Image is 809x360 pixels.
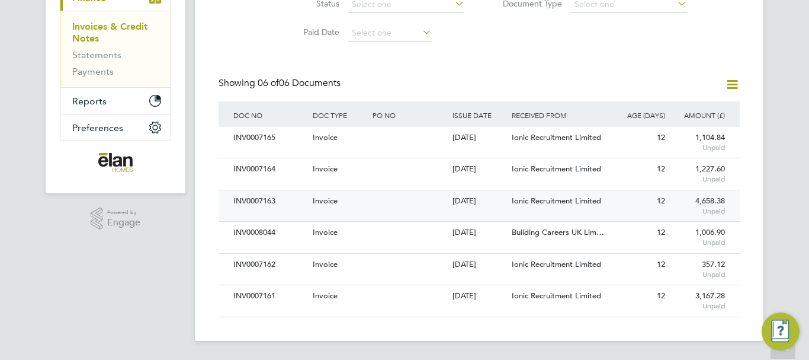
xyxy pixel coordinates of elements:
[72,122,123,133] span: Preferences
[512,227,604,237] span: Building Careers UK Lim…
[72,66,114,77] a: Payments
[671,238,725,247] span: Unpaid
[91,208,141,230] a: Powered byEngage
[313,132,338,142] span: Invoice
[657,164,665,174] span: 12
[98,153,133,172] img: elan-homes-logo-retina.png
[657,291,665,301] span: 12
[72,49,121,60] a: Statements
[450,254,509,276] div: [DATE]
[509,101,608,129] div: RECEIVED FROM
[450,101,509,129] div: ISSUE DATE
[230,285,310,307] div: INV0007161
[60,114,171,141] button: Preferences
[668,101,728,129] div: AMOUNT (£)
[671,270,725,279] span: Unpaid
[258,77,341,89] span: 06 Documents
[107,208,140,218] span: Powered by
[512,196,601,206] span: Ionic Recruitment Limited
[230,190,310,212] div: INV0007163
[668,158,728,189] div: 1,227.60
[219,77,343,90] div: Showing
[60,153,171,172] a: Go to home page
[512,132,601,142] span: Ionic Recruitment Limited
[668,222,728,253] div: 1,006.90
[72,95,107,107] span: Reports
[348,25,432,42] input: Select one
[60,88,171,114] button: Reports
[72,21,147,44] a: Invoices & Credit Notes
[657,259,665,269] span: 12
[668,127,728,158] div: 1,104.84
[671,174,725,184] span: Unpaid
[313,259,338,269] span: Invoice
[271,27,339,37] label: Paid Date
[230,101,310,129] div: DOC NO
[657,132,665,142] span: 12
[310,101,370,129] div: DOC TYPE
[450,158,509,180] div: [DATE]
[450,285,509,307] div: [DATE]
[313,196,338,206] span: Invoice
[230,127,310,149] div: INV0007165
[668,285,728,316] div: 3,167.28
[671,301,725,311] span: Unpaid
[657,227,665,237] span: 12
[512,164,601,174] span: Ionic Recruitment Limited
[671,206,725,216] span: Unpaid
[313,227,338,237] span: Invoice
[450,127,509,149] div: [DATE]
[313,291,338,301] span: Invoice
[107,218,140,228] span: Engage
[370,101,449,129] div: PO NO
[512,291,601,301] span: Ionic Recruitment Limited
[450,222,509,244] div: [DATE]
[608,101,668,129] div: AGE (DAYS)
[512,259,601,269] span: Ionic Recruitment Limited
[671,143,725,152] span: Unpaid
[450,190,509,212] div: [DATE]
[313,164,338,174] span: Invoice
[668,190,728,221] div: 4,658.38
[762,313,800,351] button: Engage Resource Center
[668,254,728,285] div: 357.12
[230,158,310,180] div: INV0007164
[230,254,310,276] div: INV0007162
[657,196,665,206] span: 12
[60,11,171,87] div: Finance
[230,222,310,244] div: INV0008044
[258,77,279,89] span: 06 of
